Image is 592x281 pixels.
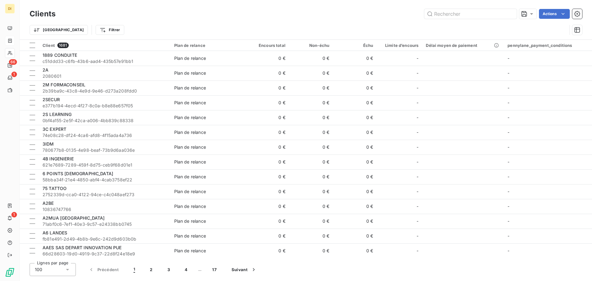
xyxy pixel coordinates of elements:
div: Limite d’encours [380,43,418,48]
button: Actions [539,9,570,19]
div: Plan de relance [174,55,206,61]
span: - [417,55,418,61]
span: 3IDM [43,141,54,147]
span: - [508,56,509,61]
span: c51ddd33-c6fb-43b6-aad4-435b57e91bb1 [43,58,167,64]
span: AAES SAS DEPART INNOVATION PUE [43,245,122,250]
span: - [417,114,418,121]
td: 0 € [333,66,377,81]
td: 0 € [289,95,333,110]
td: 0 € [245,229,289,243]
span: 66 [9,59,17,65]
button: 2 [142,263,160,276]
span: 2A [43,67,48,72]
td: 0 € [333,95,377,110]
td: 0 € [333,169,377,184]
td: 0 € [289,110,333,125]
span: e377b194-4ecd-4f27-8c0a-b8e88e657f05 [43,103,167,109]
span: - [417,174,418,180]
input: Rechercher [424,9,517,19]
td: 0 € [245,155,289,169]
button: 4 [177,263,195,276]
td: 0 € [289,214,333,229]
td: 0 € [289,169,333,184]
td: 0 € [245,51,289,66]
td: 0 € [333,140,377,155]
span: - [508,130,509,135]
td: 0 € [245,110,289,125]
span: 2080601 [43,73,167,79]
span: - [508,174,509,179]
span: - [508,144,509,150]
span: 6 POINTS [DEMOGRAPHIC_DATA] [43,171,113,176]
td: 0 € [289,155,333,169]
div: Plan de relance [174,144,206,150]
td: 0 € [333,110,377,125]
div: Plan de relance [174,43,242,48]
span: - [508,233,509,238]
span: - [508,159,509,164]
td: 0 € [245,125,289,140]
span: 71abf0c6-7ef1-40e3-9c57-e24338bb0745 [43,221,167,227]
div: Plan de relance [174,218,206,224]
span: 1 [11,212,17,217]
td: 0 € [333,51,377,66]
span: 2SECUR [43,97,60,102]
span: A6 LANDES [43,230,67,235]
td: 0 € [333,125,377,140]
td: 0 € [333,155,377,169]
td: 0 € [289,140,333,155]
div: Plan de relance [174,233,206,239]
div: Plan de relance [174,159,206,165]
span: - [508,218,509,224]
span: 1 [11,72,17,77]
span: - [508,248,509,253]
span: - [417,70,418,76]
td: 0 € [245,243,289,258]
div: Plan de relance [174,85,206,91]
div: Plan de relance [174,248,206,254]
span: 621e7689-7289-459f-8d75-ceb9f68d01e1 [43,162,167,168]
span: 10836747766 [43,206,167,213]
span: - [508,189,509,194]
td: 0 € [289,229,333,243]
button: 17 [205,263,224,276]
div: Délai moyen de paiement [426,43,500,48]
td: 0 € [289,243,333,258]
button: [GEOGRAPHIC_DATA] [30,25,88,35]
td: 0 € [289,51,333,66]
span: - [417,100,418,106]
span: Client [43,43,55,48]
span: - [417,248,418,254]
span: - [417,188,418,195]
div: Plan de relance [174,114,206,121]
span: 0bf4a155-2e5f-42ca-a006-4bb839c88338 [43,118,167,124]
div: Plan de relance [174,188,206,195]
td: 0 € [289,199,333,214]
div: Plan de relance [174,100,206,106]
td: 0 € [289,66,333,81]
span: 58bba34f-21e4-4850-abf4-4cab3758ef22 [43,177,167,183]
span: 780677b8-0135-4e98-beaf-73b9d6aa036e [43,147,167,153]
span: 2b39ba9c-43c8-4e9d-9e46-d273a208fdd0 [43,88,167,94]
td: 0 € [333,243,377,258]
span: 1681 [57,43,69,48]
td: 0 € [245,169,289,184]
span: 2S LEARNING [43,112,72,117]
td: 0 € [333,81,377,95]
span: 1 [134,267,135,273]
span: - [508,85,509,90]
td: 0 € [245,95,289,110]
span: 2M FORMACONSEIL [43,82,85,87]
div: pennylane_payment_conditions [508,43,588,48]
button: Précédent [81,263,126,276]
span: … [195,265,205,275]
button: 3 [160,263,177,276]
span: 66d28603-19d0-4919-9c37-22d8f24e18e9 [43,251,167,257]
span: - [508,204,509,209]
span: 1889 CONDUITE [43,52,77,58]
td: 0 € [333,229,377,243]
span: - [417,85,418,91]
td: 0 € [333,184,377,199]
span: 3C EXPERT [43,126,66,132]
